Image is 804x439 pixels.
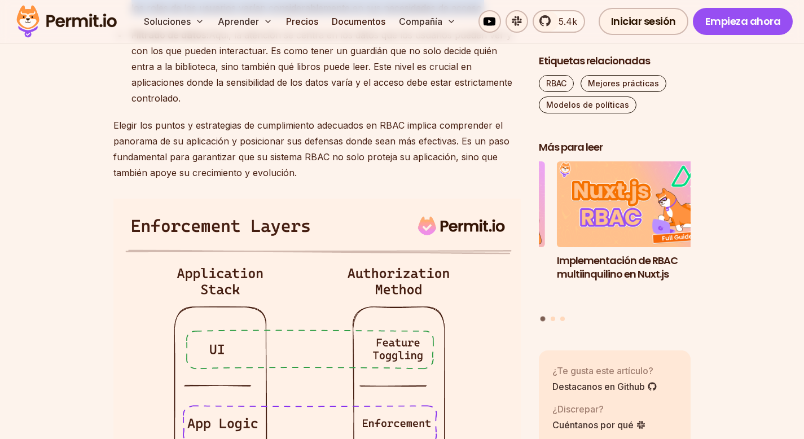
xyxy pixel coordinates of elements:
li: 1 de 3 [557,161,709,310]
font: 5.4k [559,16,577,27]
a: Documentos [327,10,390,33]
font: Precios [286,16,318,27]
a: Precios [282,10,323,33]
font: Aprender [218,16,259,27]
font: Soluciones [144,16,191,27]
font: ¿Te gusta este artículo? [552,365,653,376]
font: Aquí, la atención se centra en los datos que los usuarios pueden ver y con los que pueden interac... [131,29,512,104]
img: Cómo usar JWT para la autorización: prácticas recomendadas y errores comunes [393,161,545,247]
button: Ir a la diapositiva 2 [551,317,555,321]
img: Logotipo del permiso [11,2,122,41]
font: Más para leer [539,140,603,154]
a: Cuéntanos por qué [552,418,646,431]
button: Ir a la diapositiva 3 [560,317,565,321]
a: Modelos de políticas [539,96,636,113]
font: Modelos de políticas [546,100,629,109]
font: Etiquetas relacionadas [539,54,650,68]
font: Iniciar sesión [611,14,676,28]
div: Publicaciones [539,161,691,323]
font: RBAC [546,78,566,88]
button: Soluciones [139,10,209,33]
a: Destacanos en Github [552,379,657,393]
font: Empieza ahora [705,14,781,28]
a: Mejores prácticas [581,75,666,92]
font: Documentos [332,16,385,27]
a: RBAC [539,75,574,92]
li: 3 de 3 [393,161,545,310]
button: Ir a la diapositiva 1 [541,317,546,322]
a: Empieza ahora [693,8,793,35]
img: Implementación de RBAC multiinquilino en Nuxt.js [557,161,709,247]
font: Implementación de RBAC multiinquilino en Nuxt.js [557,253,678,281]
button: Compañía [394,10,460,33]
a: Implementación de RBAC multiinquilino en Nuxt.jsImplementación de RBAC multiinquilino en Nuxt.js [557,161,709,310]
font: Compañía [399,16,442,27]
button: Aprender [213,10,277,33]
font: Mejores prácticas [588,78,659,88]
font: ¿Discrepar? [552,403,604,414]
a: Iniciar sesión [599,8,688,35]
font: Elegir los puntos y estrategias de cumplimiento adecuados en RBAC implica comprender el panorama ... [113,120,509,178]
a: 5.4k [533,10,585,33]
